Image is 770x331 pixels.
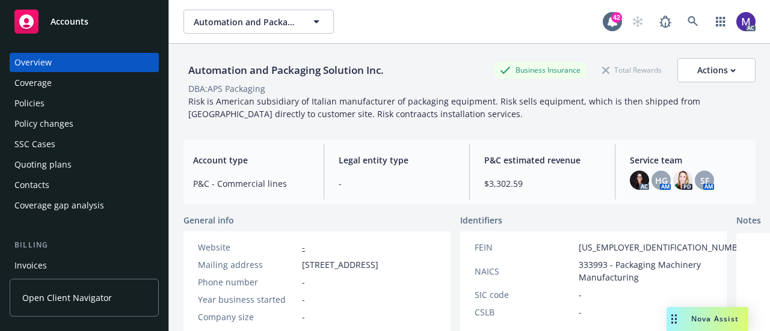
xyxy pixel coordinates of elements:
div: Phone number [198,276,297,288]
span: Legal entity type [339,154,455,166]
div: Automation and Packaging Solution Inc. [183,62,389,78]
span: Automation and Packaging Solution Inc. [194,16,298,28]
a: Start snowing [626,10,650,34]
div: Overview [14,53,52,72]
div: NAICS [475,265,574,278]
div: Invoices [14,256,47,275]
div: Website [198,241,297,254]
a: Invoices [10,256,159,275]
span: Account type [193,154,309,166]
a: Policies [10,94,159,113]
a: Report a Bug [653,10,677,34]
span: - [302,293,305,306]
span: Risk is American subsidiary of Italian manufacturer of packaging equipment. Risk sells equipment,... [188,96,703,120]
a: SSC Cases [10,135,159,154]
a: - [302,241,305,253]
span: - [302,311,305,323]
div: Actions [697,59,736,82]
a: Policy changes [10,114,159,133]
div: Company size [198,311,297,323]
a: Overview [10,53,159,72]
div: Business Insurance [494,62,587,77]
span: Notes [736,214,761,228]
a: Switch app [709,10,733,34]
div: Coverage [14,73,52,93]
div: FEIN [475,241,574,254]
span: Service team [630,154,746,166]
div: 42 [611,12,622,23]
a: Contacts [10,175,159,195]
span: Open Client Navigator [22,291,112,304]
div: Billing [10,239,159,251]
span: 333993 - Packaging Machinery Manufacturing [579,258,751,284]
img: photo [630,171,649,190]
button: Nova Assist [667,307,748,331]
img: photo [673,171,692,190]
span: P&C - Commercial lines [193,177,309,190]
a: Coverage gap analysis [10,196,159,215]
span: General info [183,214,234,226]
span: Accounts [51,17,88,26]
a: Accounts [10,5,159,38]
div: Coverage gap analysis [14,196,104,215]
span: HG [655,174,668,187]
div: SIC code [475,288,574,301]
span: - [302,276,305,288]
span: P&C estimated revenue [484,154,600,166]
a: Coverage [10,73,159,93]
div: Year business started [198,293,297,306]
div: DBA: APS Packaging [188,82,265,95]
div: Drag to move [667,307,682,331]
a: Search [681,10,705,34]
div: Total Rewards [596,62,668,77]
button: Actions [677,58,756,82]
span: [STREET_ADDRESS] [302,258,378,271]
span: Nova Assist [691,314,739,324]
span: - [579,288,582,301]
span: Identifiers [460,214,502,226]
div: Policies [14,94,45,113]
div: SSC Cases [14,135,55,154]
div: Contacts [14,175,49,195]
button: Automation and Packaging Solution Inc. [183,10,334,34]
a: Quoting plans [10,155,159,174]
span: $3,302.59 [484,177,600,190]
span: [US_EMPLOYER_IDENTIFICATION_NUMBER] [579,241,751,254]
span: - [339,177,455,190]
div: CSLB [475,306,574,318]
span: - [579,306,582,318]
div: Policy changes [14,114,73,133]
div: Quoting plans [14,155,72,174]
span: SF [700,174,709,187]
img: photo [736,12,756,31]
div: Mailing address [198,258,297,271]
